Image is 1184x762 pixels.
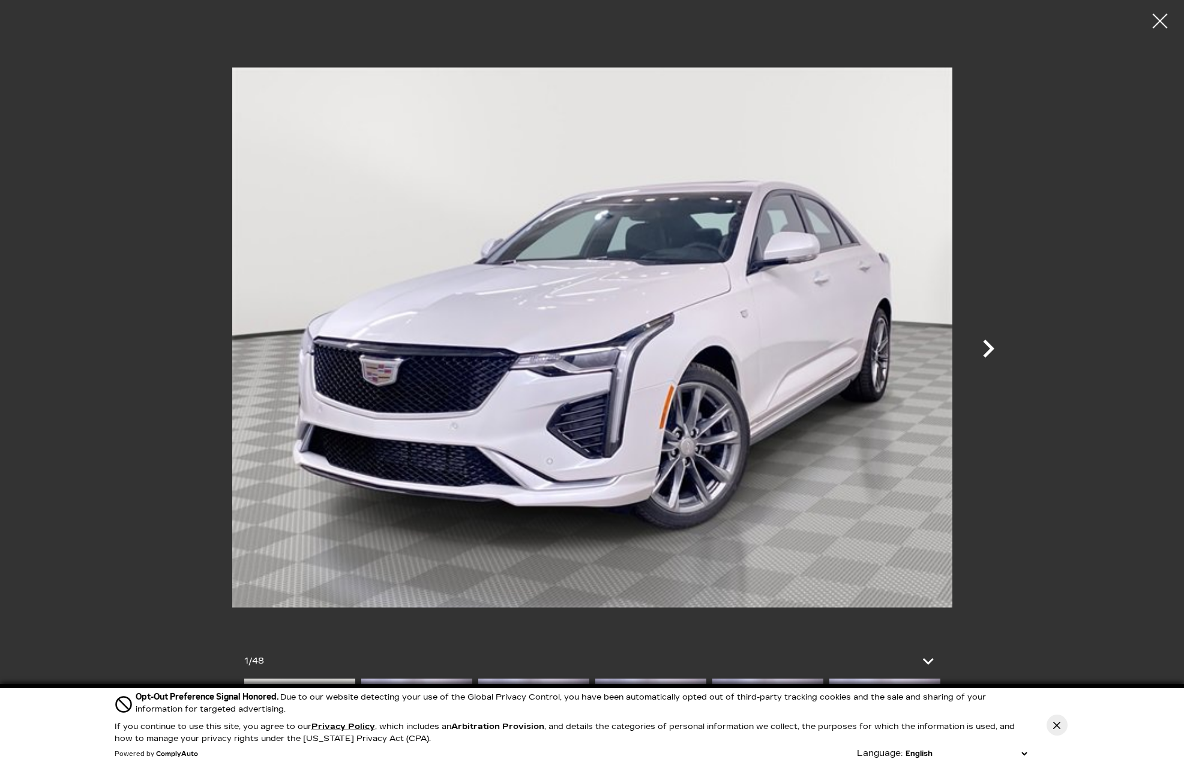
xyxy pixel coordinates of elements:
button: Close Button [1047,715,1068,736]
span: 1 [244,656,248,666]
span: Opt-Out Preference Signal Honored . [136,692,280,702]
img: New 2025 Crystal White Tricoat Cadillac Sport image 2 [361,679,472,741]
div: Due to our website detecting your use of the Global Privacy Control, you have been automatically ... [136,691,1030,715]
img: New 2025 Crystal White Tricoat Cadillac Sport image 6 [829,679,940,741]
a: Privacy Policy [311,722,375,731]
a: ComplyAuto [156,751,198,758]
div: / [244,653,264,670]
div: Next [970,325,1006,379]
select: Language Select [903,748,1030,760]
img: New 2025 Crystal White Tricoat Cadillac Sport image 3 [478,679,589,741]
img: New 2025 Crystal White Tricoat Cadillac Sport image 1 [244,679,355,762]
div: Powered by [115,751,198,758]
img: New 2025 Crystal White Tricoat Cadillac Sport image 5 [712,679,823,741]
img: New 2025 Crystal White Tricoat Cadillac Sport image 4 [595,679,706,741]
div: Language: [857,749,903,758]
strong: Arbitration Provision [451,722,544,731]
span: 48 [252,656,264,666]
p: If you continue to use this site, you agree to our , which includes an , and details the categori... [115,722,1015,743]
img: New 2025 Crystal White Tricoat Cadillac Sport image 1 [232,9,952,666]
